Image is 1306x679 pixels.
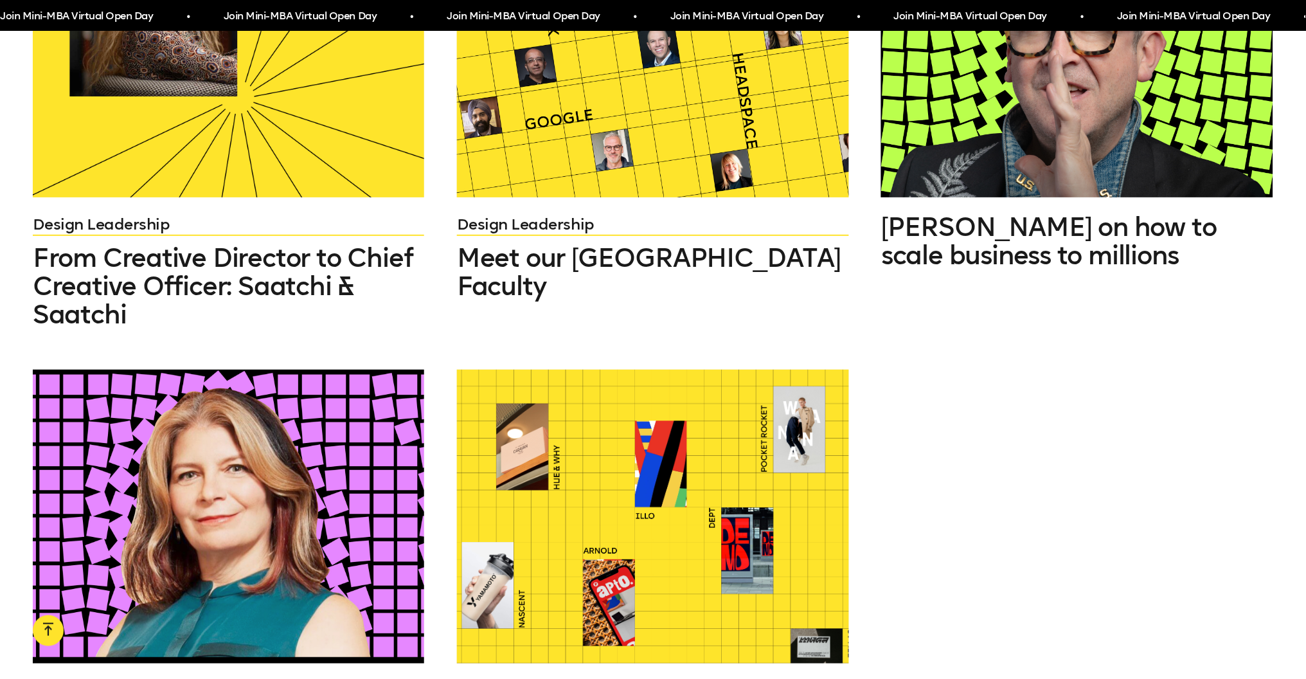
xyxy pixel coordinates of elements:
[881,212,1217,271] span: [PERSON_NAME] on how to scale business to millions
[457,213,849,236] a: Design Leadership
[33,244,425,329] a: From Creative Director to Chief Creative Officer: Saatchi & Saatchi
[1302,5,1305,28] span: •
[33,213,425,236] a: Design Leadership
[33,242,413,330] span: From Creative Director to Chief Creative Officer: Saatchi & Saatchi
[457,244,849,300] a: Meet our [GEOGRAPHIC_DATA] Faculty
[855,5,858,28] span: •
[407,5,411,28] span: •
[631,5,634,28] span: •
[881,213,1273,269] a: [PERSON_NAME] on how to scale business to millions
[184,5,187,28] span: •
[457,242,841,302] span: Meet our [GEOGRAPHIC_DATA] Faculty
[1078,5,1081,28] span: •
